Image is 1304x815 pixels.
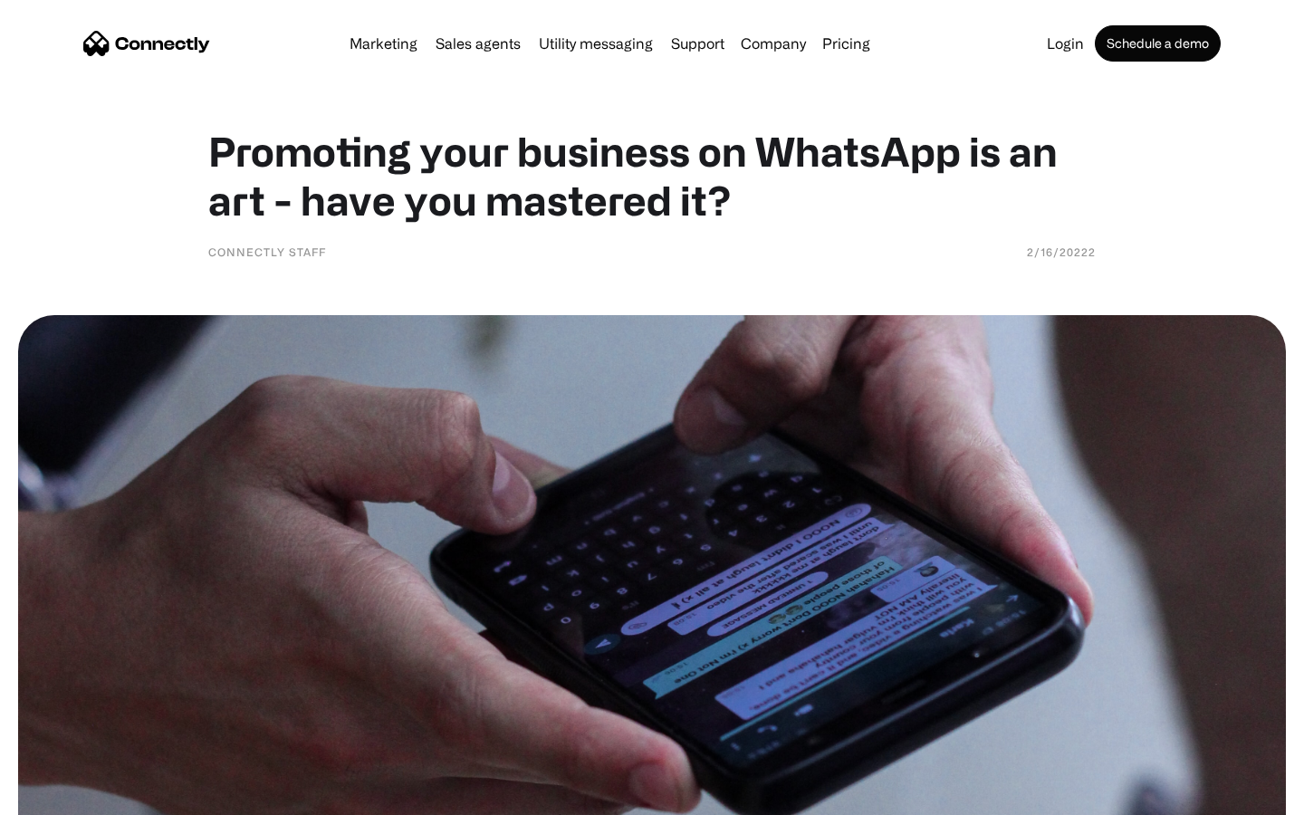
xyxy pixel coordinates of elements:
a: Utility messaging [532,36,660,51]
a: Support [664,36,732,51]
h1: Promoting your business on WhatsApp is an art - have you mastered it? [208,127,1096,225]
a: Marketing [342,36,425,51]
aside: Language selected: English [18,783,109,809]
div: 2/16/20222 [1027,243,1096,261]
a: Login [1040,36,1091,51]
div: Company [741,31,806,56]
div: Connectly Staff [208,243,326,261]
a: Pricing [815,36,877,51]
ul: Language list [36,783,109,809]
a: Schedule a demo [1095,25,1221,62]
a: Sales agents [428,36,528,51]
